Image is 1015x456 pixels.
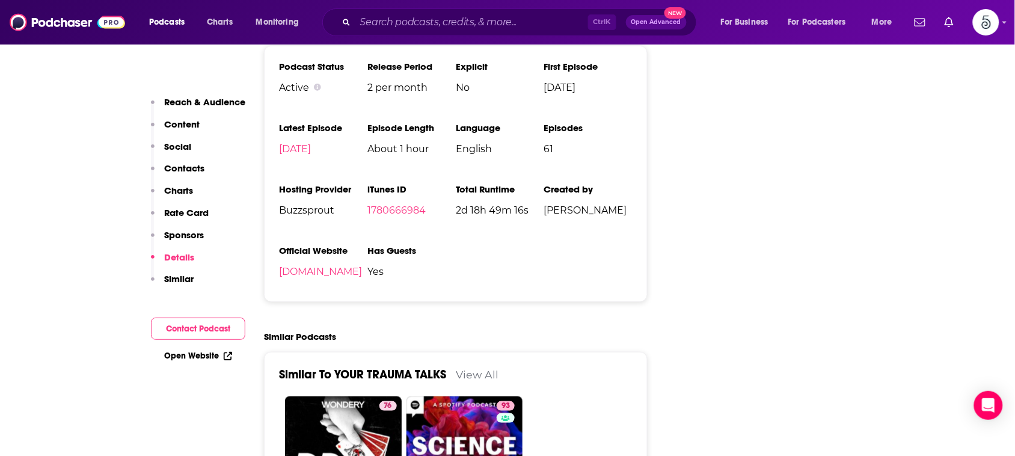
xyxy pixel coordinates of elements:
span: [PERSON_NAME] [544,205,633,216]
h3: Release Period [367,61,456,72]
button: Social [151,141,191,163]
input: Search podcasts, credits, & more... [355,13,588,32]
button: open menu [713,13,783,32]
button: Contacts [151,162,204,185]
button: Sponsors [151,229,204,251]
p: Social [164,141,191,152]
h3: Has Guests [367,245,456,256]
img: User Profile [973,9,999,35]
h3: First Episode [544,61,633,72]
a: 1780666984 [367,205,426,216]
span: Charts [207,14,233,31]
p: Details [164,251,194,263]
span: For Business [721,14,768,31]
h3: Episode Length [367,122,456,134]
h3: Total Runtime [456,183,544,195]
a: [DOMAIN_NAME] [279,266,362,277]
h3: Language [456,122,544,134]
span: No [456,82,544,93]
span: 76 [384,400,392,412]
span: English [456,143,544,155]
p: Contacts [164,162,204,174]
a: Show notifications dropdown [940,12,958,32]
button: open menu [780,13,863,32]
h3: Official Website [279,245,367,256]
div: Active [279,82,367,93]
button: Charts [151,185,193,207]
span: Ctrl K [588,14,616,30]
span: Podcasts [149,14,185,31]
span: 2 per month [367,82,456,93]
p: Sponsors [164,229,204,241]
button: open menu [248,13,314,32]
p: Charts [164,185,193,196]
button: Details [151,251,194,274]
img: Podchaser - Follow, Share and Rate Podcasts [10,11,125,34]
a: Charts [199,13,240,32]
span: 93 [501,400,510,412]
button: open menu [141,13,200,32]
span: Logged in as Spiral5-G2 [973,9,999,35]
h3: Explicit [456,61,544,72]
span: Buzzsprout [279,205,367,216]
span: New [664,7,686,19]
button: Open AdvancedNew [626,15,687,29]
a: Open Website [164,351,232,361]
span: About 1 hour [367,143,456,155]
a: Similar To YOUR TRAUMA TALKS [279,367,446,382]
h3: Podcast Status [279,61,367,72]
p: Reach & Audience [164,96,245,108]
a: Show notifications dropdown [910,12,930,32]
h3: iTunes ID [367,183,456,195]
h3: Created by [544,183,633,195]
button: Content [151,119,200,141]
span: Open Advanced [631,19,681,25]
span: 61 [544,143,633,155]
h3: Latest Episode [279,122,367,134]
button: open menu [863,13,907,32]
p: Similar [164,273,194,285]
span: [DATE] [544,82,633,93]
span: 2d 18h 49m 16s [456,205,544,216]
div: Search podcasts, credits, & more... [334,8,708,36]
a: [DATE] [279,143,311,155]
a: 93 [497,401,515,411]
h3: Hosting Provider [279,183,367,195]
button: Rate Card [151,207,209,229]
button: Contact Podcast [151,318,245,340]
a: View All [456,368,498,381]
button: Similar [151,273,194,295]
a: 76 [379,401,397,411]
span: Yes [367,266,456,277]
span: Monitoring [256,14,299,31]
span: More [872,14,892,31]
span: For Podcasters [788,14,846,31]
div: Open Intercom Messenger [974,391,1003,420]
button: Reach & Audience [151,96,245,119]
h3: Episodes [544,122,633,134]
h2: Similar Podcasts [264,331,336,342]
p: Content [164,119,200,130]
button: Show profile menu [973,9,999,35]
p: Rate Card [164,207,209,218]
